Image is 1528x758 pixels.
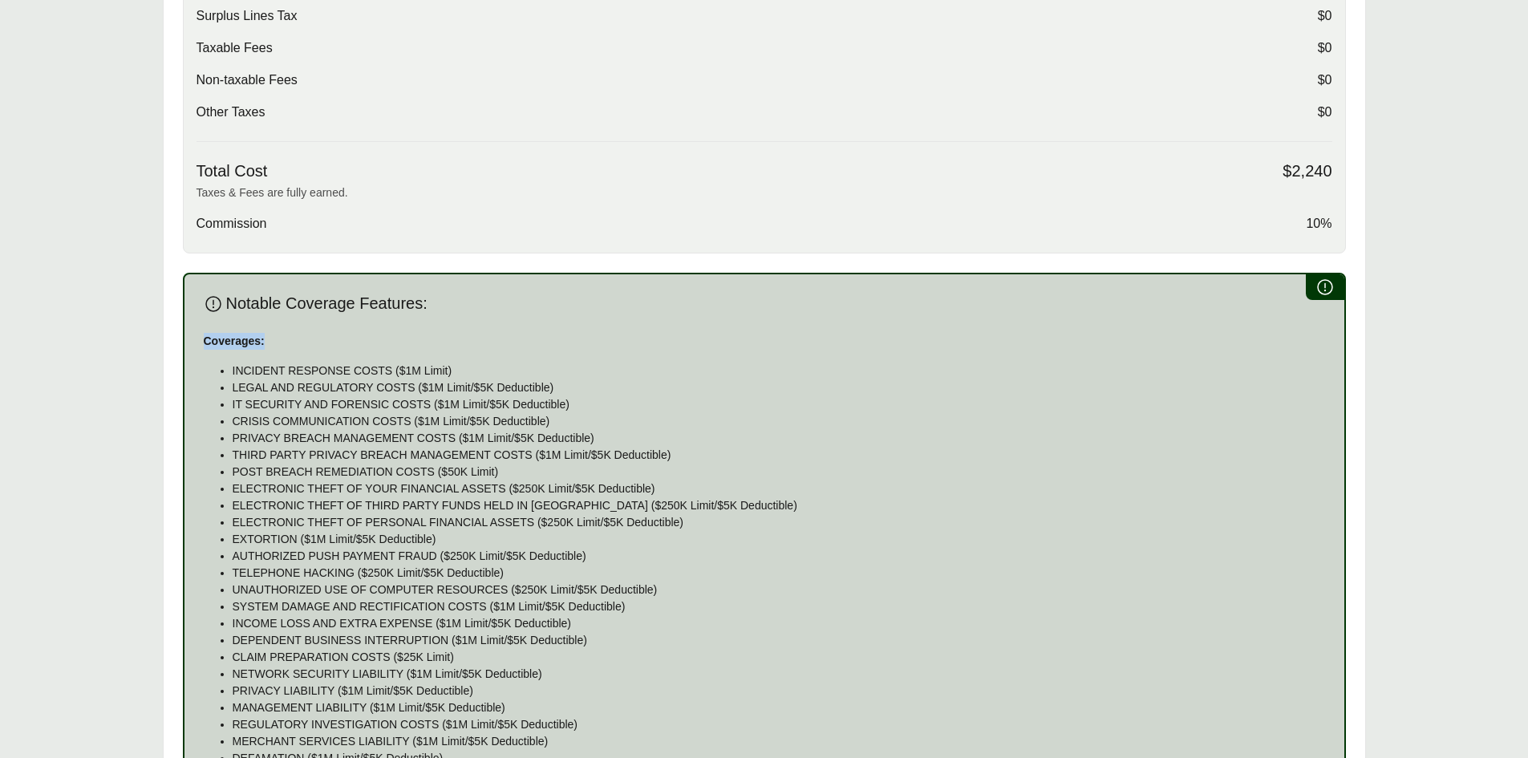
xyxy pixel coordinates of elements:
span: $0 [1318,39,1332,58]
span: $0 [1318,71,1332,90]
span: $0 [1318,6,1332,26]
p: IT SECURITY AND FORENSIC COSTS ($1M Limit/$5K Deductible) [233,396,1325,413]
p: EXTORTION ($1M Limit/$5K Deductible) [233,531,1325,548]
p: LEGAL AND REGULATORY COSTS ($1M Limit/$5K Deductible) [233,379,1325,396]
span: $2,240 [1283,161,1331,181]
span: Taxable Fees [197,39,273,58]
p: REGULATORY INVESTIGATION COSTS ($1M Limit/$5K Deductible) [233,716,1325,733]
span: Notable Coverage Features: [226,294,428,314]
p: NETWORK SECURITY LIABILITY ($1M Limit/$5K Deductible) [233,666,1325,683]
strong: Coverages: [204,334,265,347]
p: UNAUTHORIZED USE OF COMPUTER RESOURCES ($250K Limit/$5K Deductible) [233,582,1325,598]
p: SYSTEM DAMAGE AND RECTIFICATION COSTS ($1M Limit/$5K Deductible) [233,598,1325,615]
p: CRISIS COMMUNICATION COSTS ($1M Limit/$5K Deductible) [233,413,1325,430]
p: ELECTRONIC THEFT OF THIRD PARTY FUNDS HELD IN [GEOGRAPHIC_DATA] ($250K Limit/$5K Deductible) [233,497,1325,514]
p: PRIVACY BREACH MANAGEMENT COSTS ($1M Limit/$5K Deductible) [233,430,1325,447]
p: PRIVACY LIABILITY ($1M Limit/$5K Deductible) [233,683,1325,699]
p: ELECTRONIC THEFT OF YOUR FINANCIAL ASSETS ($250K Limit/$5K Deductible) [233,480,1325,497]
p: Taxes & Fees are fully earned. [197,184,1332,201]
p: CLAIM PREPARATION COSTS ($25K Limit) [233,649,1325,666]
p: INCOME LOSS AND EXTRA EXPENSE ($1M Limit/$5K Deductible) [233,615,1325,632]
p: INCIDENT RESPONSE COSTS ($1M Limit) [233,363,1325,379]
span: Commission [197,214,267,233]
span: Other Taxes [197,103,265,122]
span: 10% [1306,214,1331,233]
p: POST BREACH REMEDIATION COSTS ($50K Limit) [233,464,1325,480]
span: Surplus Lines Tax [197,6,298,26]
p: ELECTRONIC THEFT OF PERSONAL FINANCIAL ASSETS ($250K Limit/$5K Deductible) [233,514,1325,531]
span: Non-taxable Fees [197,71,298,90]
p: THIRD PARTY PRIVACY BREACH MANAGEMENT COSTS ($1M Limit/$5K Deductible) [233,447,1325,464]
p: MERCHANT SERVICES LIABILITY ($1M Limit/$5K Deductible) [233,733,1325,750]
span: Total Cost [197,161,268,181]
p: AUTHORIZED PUSH PAYMENT FRAUD ($250K Limit/$5K Deductible) [233,548,1325,565]
p: DEPENDENT BUSINESS INTERRUPTION ($1M Limit/$5K Deductible) [233,632,1325,649]
p: TELEPHONE HACKING ($250K Limit/$5K Deductible) [233,565,1325,582]
span: $0 [1318,103,1332,122]
p: MANAGEMENT LIABILITY ($1M Limit/$5K Deductible) [233,699,1325,716]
